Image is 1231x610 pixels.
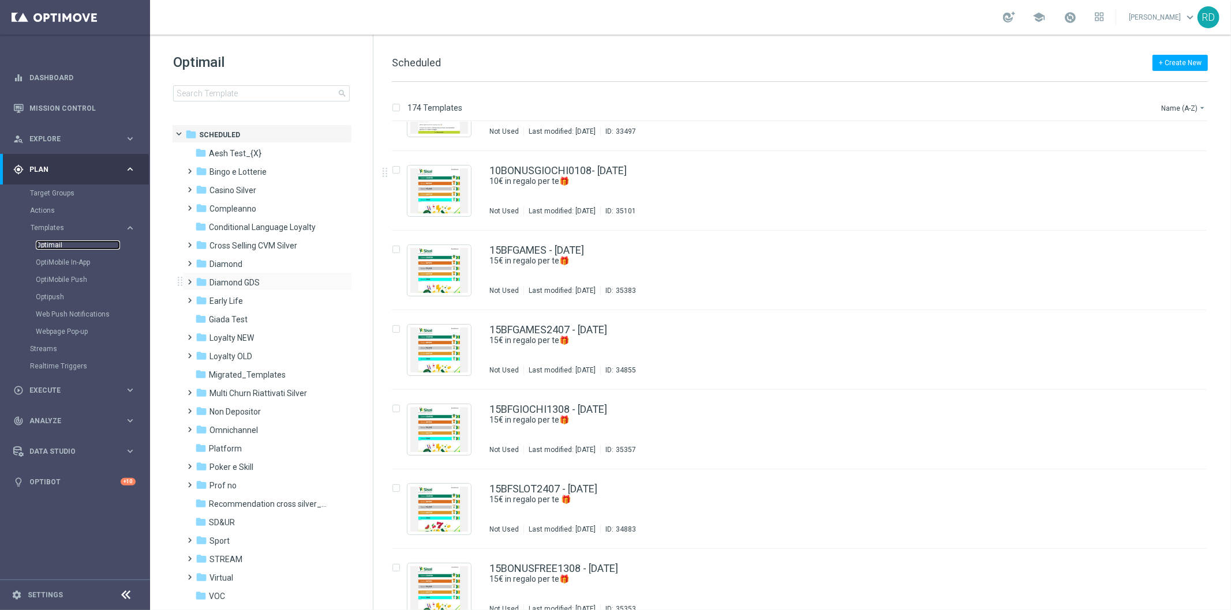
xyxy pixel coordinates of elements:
[125,385,136,396] i: keyboard_arrow_right
[1128,9,1198,26] a: [PERSON_NAME]keyboard_arrow_down
[209,499,328,509] span: Recommendation cross silver_{X}
[489,206,519,216] div: Not Used
[125,446,136,457] i: keyboard_arrow_right
[196,295,207,306] i: folder
[36,258,120,267] a: OptiMobile In-App
[36,288,149,306] div: Optipush
[13,134,125,144] div: Explore
[489,574,1132,585] a: 15€ in regalo per te🎁
[1153,55,1208,71] button: + Create New
[489,404,607,415] a: 15BFGIOCHI1308 - [DATE]
[29,93,136,123] a: Mission Control
[29,166,125,173] span: Plan
[209,517,235,528] span: SD&UR
[29,62,136,93] a: Dashboard
[36,306,149,323] div: Web Push Notifications
[196,405,207,417] i: folder
[199,130,240,140] span: Scheduled
[13,73,136,82] button: equalizer Dashboard
[196,332,207,343] i: folder
[196,424,207,435] i: folder
[36,292,120,302] a: Optipush
[209,185,256,195] span: Casino Silver
[209,314,248,325] span: Giada Test
[209,259,242,269] span: Diamond
[13,134,136,144] button: person_search Explore keyboard_arrow_right
[209,148,261,159] span: Aesh Test_{X}
[209,425,258,435] span: Omnichannel
[489,335,1158,346] div: 15€ in regalo per te🎁
[125,415,136,426] i: keyboard_arrow_right
[13,386,136,395] div: play_circle_outline Execute keyboard_arrow_right
[196,571,207,583] i: folder
[29,387,125,394] span: Execute
[600,286,636,295] div: ID:
[196,258,207,269] i: folder
[173,53,350,71] h1: Optimail
[392,57,441,69] span: Scheduled
[185,129,197,140] i: folder
[13,134,24,144] i: person_search
[380,390,1229,469] div: Press SPACE to select this row.
[489,574,1158,585] div: 15€ in regalo per te🎁
[209,480,237,491] span: Prof no
[489,165,627,176] a: 10BONUSGIOCHI0108- [DATE]
[13,477,136,487] div: lightbulb Optibot +10
[30,357,149,375] div: Realtime Triggers
[489,563,618,574] a: 15BONUSFREE1308 - [DATE]
[209,536,230,546] span: Sport
[410,487,468,532] img: 34883.jpeg
[13,165,136,174] button: gps_fixed Plan keyboard_arrow_right
[36,310,120,319] a: Web Push Notifications
[196,276,207,288] i: folder
[28,592,63,598] a: Settings
[36,271,149,288] div: OptiMobile Push
[36,236,149,254] div: Optimail
[29,417,125,424] span: Analyze
[13,447,136,456] div: Data Studio keyboard_arrow_right
[616,525,636,534] div: 34883
[12,590,22,600] i: settings
[209,222,316,232] span: Conditional Language Loyalty
[13,93,136,123] div: Mission Control
[600,127,636,136] div: ID:
[13,416,136,426] button: track_changes Analyze keyboard_arrow_right
[209,351,252,362] span: Loyalty OLD
[489,494,1132,505] a: 15€ in regalo per te 🎁
[1184,11,1196,24] span: keyboard_arrow_down
[30,362,120,371] a: Realtime Triggers
[600,366,636,375] div: ID:
[489,176,1158,187] div: 10€ in regalo per te🎁
[195,368,207,380] i: folder
[195,442,207,454] i: folder
[196,202,207,214] i: folder
[209,388,307,398] span: Multi Churn Riattivati Silver
[524,525,600,534] div: Last modified: [DATE]
[209,204,256,214] span: Compleanno
[125,133,136,144] i: keyboard_arrow_right
[30,202,149,219] div: Actions
[209,443,242,454] span: Platform
[524,286,600,295] div: Last modified: [DATE]
[30,219,149,340] div: Templates
[29,448,125,455] span: Data Studio
[13,62,136,93] div: Dashboard
[600,206,636,216] div: ID:
[489,415,1158,426] div: 15€ in regalo per te🎁
[209,277,260,288] span: Diamond GDS
[410,327,468,372] img: 34855.jpeg
[489,366,519,375] div: Not Used
[489,255,1158,266] div: 15€ in regalo per te🎁
[209,296,243,306] span: Early Life
[125,164,136,175] i: keyboard_arrow_right
[524,366,600,375] div: Last modified: [DATE]
[380,231,1229,310] div: Press SPACE to select this row.
[196,534,207,546] i: folder
[524,127,600,136] div: Last modified: [DATE]
[209,554,242,564] span: STREAM
[121,478,136,485] div: +10
[489,325,607,335] a: 15BFGAMES2407 - [DATE]
[196,350,207,362] i: folder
